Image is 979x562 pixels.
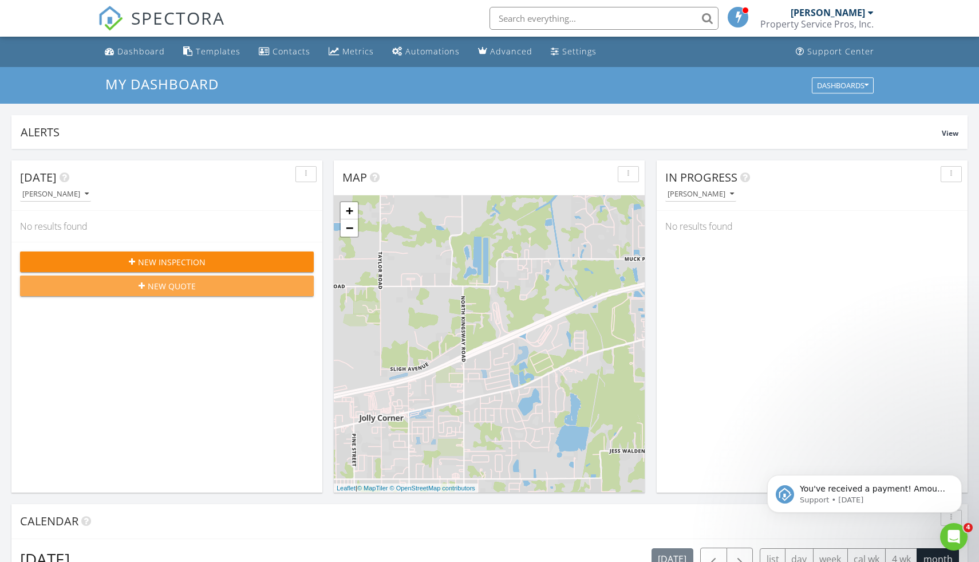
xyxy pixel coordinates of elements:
div: | [334,484,478,493]
button: New Quote [20,276,314,296]
a: Leaflet [337,485,356,492]
div: Alerts [21,124,942,140]
a: Dashboard [100,41,169,62]
span: New Inspection [138,256,206,268]
a: © OpenStreetMap contributors [390,485,475,492]
div: Metrics [342,46,374,57]
img: The Best Home Inspection Software - Spectora [98,6,123,31]
span: In Progress [665,170,737,185]
a: Contacts [254,41,315,62]
div: Support Center [807,46,874,57]
iframe: Intercom live chat [940,523,968,551]
a: SPECTORA [98,15,225,40]
div: Property Service Pros, Inc. [760,18,874,30]
button: New Inspection [20,251,314,272]
div: Dashboards [817,81,869,89]
div: Dashboard [117,46,165,57]
button: [PERSON_NAME] [665,187,736,202]
iframe: Intercom notifications message [750,451,979,531]
a: Support Center [791,41,879,62]
span: Map [342,170,367,185]
a: Zoom out [341,219,358,237]
div: Contacts [273,46,310,57]
div: Templates [196,46,240,57]
a: Settings [546,41,601,62]
span: New Quote [148,280,196,292]
a: Advanced [473,41,537,62]
div: No results found [657,211,968,242]
div: Advanced [490,46,532,57]
a: Metrics [324,41,378,62]
span: My Dashboard [105,74,219,93]
button: [PERSON_NAME] [20,187,91,202]
a: Zoom in [341,202,358,219]
span: 4 [964,523,973,532]
a: © MapTiler [357,485,388,492]
div: [PERSON_NAME] [791,7,865,18]
span: View [942,128,958,138]
div: [PERSON_NAME] [22,190,89,198]
button: Dashboards [812,77,874,93]
div: [PERSON_NAME] [668,190,734,198]
a: Templates [179,41,245,62]
input: Search everything... [490,7,719,30]
span: SPECTORA [131,6,225,30]
div: No results found [11,211,322,242]
span: [DATE] [20,170,57,185]
div: Automations [405,46,460,57]
span: Calendar [20,513,78,529]
div: Settings [562,46,597,57]
a: Automations (Basic) [388,41,464,62]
